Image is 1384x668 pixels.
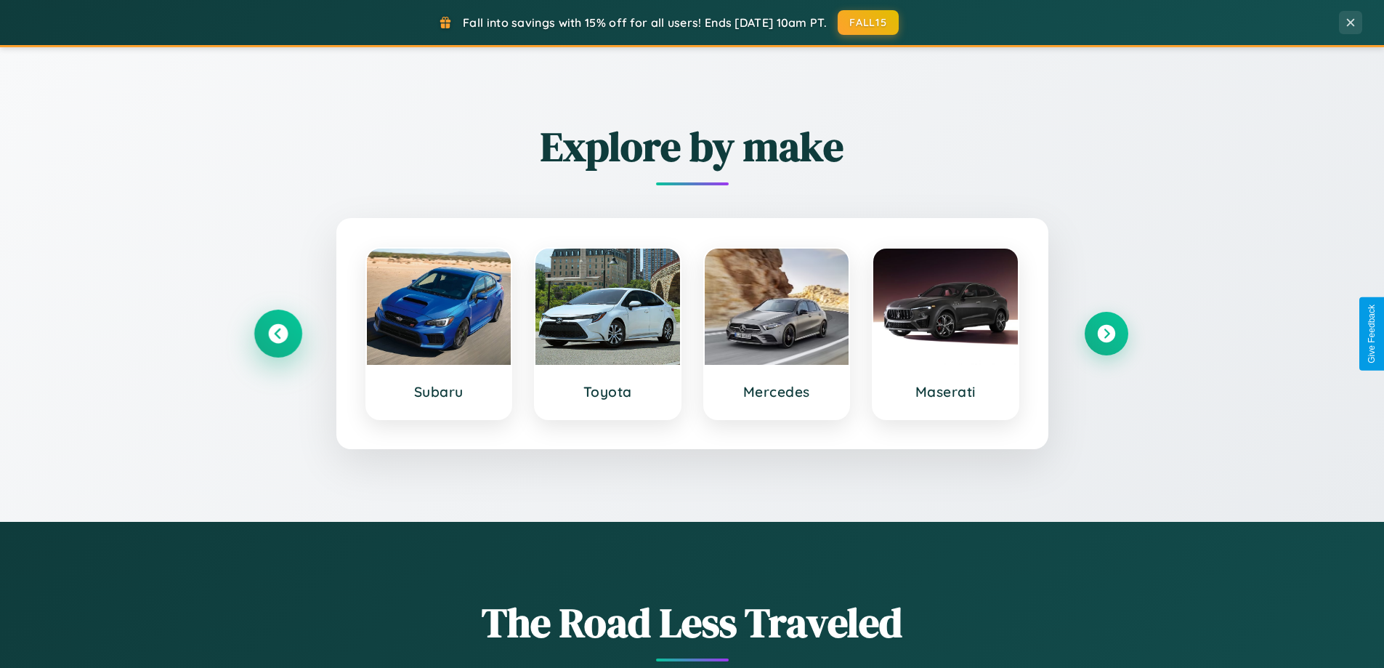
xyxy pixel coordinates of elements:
[888,383,1003,401] h3: Maserati
[1367,305,1377,363] div: Give Feedback
[463,15,827,30] span: Fall into savings with 15% off for all users! Ends [DATE] 10am PT.
[719,383,835,401] h3: Mercedes
[550,383,665,401] h3: Toyota
[256,595,1128,651] h1: The Road Less Traveled
[838,10,899,35] button: FALL15
[381,383,497,401] h3: Subaru
[256,118,1128,174] h2: Explore by make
